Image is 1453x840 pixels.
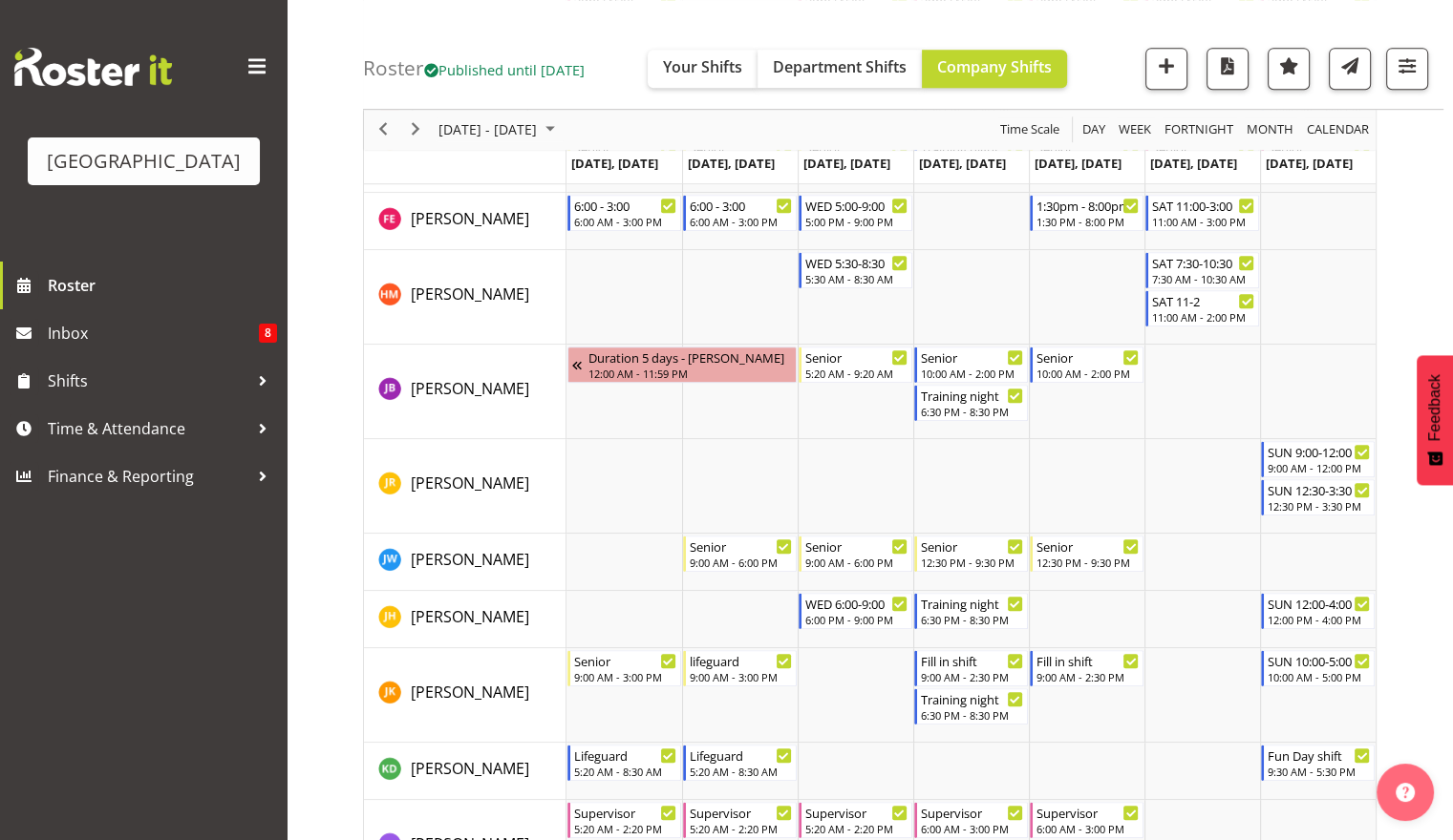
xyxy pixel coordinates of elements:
[411,681,529,703] a: [PERSON_NAME]
[411,472,529,494] a: [PERSON_NAME]
[403,118,429,142] button: Next
[1152,253,1254,272] div: SAT 7:30-10:30
[914,535,1028,572] div: Jason Wong"s event - Senior Begin From Thursday, October 16, 2025 at 12:30:00 PM GMT+13:00 Ends A...
[690,803,792,822] div: Supervisor
[364,591,566,648] td: Jayden Horsley resource
[574,651,676,670] div: Senior
[1152,214,1254,229] div: 11:00 AM - 3:00 PM
[914,802,1028,838] div: Kate Lawless"s event - Supervisor Begin From Thursday, October 16, 2025 at 6:00:00 AM GMT+13:00 E...
[1207,48,1249,90] button: Download a PDF of the roster according to the set date range.
[1145,195,1259,231] div: Finn Edwards"s event - SAT 11:00-3:00 Begin From Saturday, October 18, 2025 at 11:00:00 AM GMT+13...
[411,757,529,780] a: [PERSON_NAME]
[1152,196,1254,215] div: SAT 11:00-3:00
[567,346,797,383] div: Jack Bailey"s event - Duration 5 days - Jack Bailey Begin From Thursday, October 9, 2025 at 12:00...
[1268,442,1370,461] div: SUN 9:00-12:00
[1036,821,1139,836] div: 6:00 AM - 3:00 PM
[1036,366,1139,381] div: 10:00 AM - 2:00 PM
[683,535,797,572] div: Jason Wong"s event - Senior Begin From Tuesday, October 14, 2025 at 9:00:00 AM GMT+13:00 Ends At ...
[411,378,529,399] span: [PERSON_NAME]
[1030,346,1143,383] div: Jack Bailey"s event - Senior Begin From Friday, October 17, 2025 at 10:00:00 AM GMT+13:00 Ends At...
[690,745,792,765] div: Lifeguard
[364,193,566,250] td: Finn Edwards resource
[411,283,529,305] a: [PERSON_NAME]
[1268,651,1370,670] div: SUN 10:00-5:00
[411,605,529,628] a: [PERSON_NAME]
[1261,593,1375,629] div: Jayden Horsley"s event - SUN 12:00-4:00 Begin From Sunday, October 19, 2025 at 12:00:00 PM GMT+13...
[411,472,529,493] span: [PERSON_NAME]
[1268,669,1370,684] div: 10:00 AM - 5:00 PM
[1261,441,1375,477] div: Jasika Rohloff"s event - SUN 9:00-12:00 Begin From Sunday, October 19, 2025 at 9:00:00 AM GMT+13:...
[799,802,912,838] div: Kate Lawless"s event - Supervisor Begin From Wednesday, October 15, 2025 at 5:20:00 AM GMT+13:00 ...
[1268,48,1310,90] button: Highlight an important date within the roster.
[805,594,908,613] div: WED 6:00-9:00
[364,648,566,743] td: Joshua Keen resource
[48,367,248,395] span: Shifts
[1030,650,1143,686] div: Joshua Keen"s event - Fill in shift Begin From Friday, October 17, 2025 at 9:00:00 AM GMT+13:00 E...
[683,802,797,838] div: Kate Lawless"s event - Supervisor Begin From Tuesday, October 14, 2025 at 5:20:00 AM GMT+13:00 En...
[914,688,1028,724] div: Joshua Keen"s event - Training night Begin From Thursday, October 16, 2025 at 6:30:00 PM GMT+13:0...
[411,377,529,400] a: [PERSON_NAME]
[1268,460,1370,475] div: 9:00 AM - 12:00 PM
[921,594,1023,613] div: Training night
[683,745,797,781] div: Kaelah Dondero"s event - Lifeguard Begin From Tuesday, October 14, 2025 at 5:20:00 AM GMT+13:00 E...
[1268,612,1370,627] div: 12:00 PM - 4:00 PM
[921,651,1023,670] div: Fill in shift
[690,669,792,684] div: 9:00 AM - 3:00 PM
[364,743,566,800] td: Kaelah Dondero resource
[1036,214,1139,229] div: 1:30 PM - 8:00 PM
[690,214,792,229] div: 6:00 AM - 3:00 PM
[1036,803,1139,822] div: Supervisor
[683,195,797,231] div: Finn Edwards"s event - 6:00 - 3:00 Begin From Tuesday, October 14, 2025 at 6:00:00 AM GMT+13:00 E...
[1036,536,1139,556] div: Senior
[1036,196,1139,215] div: 1:30pm - 8:00pm
[799,252,912,288] div: Hamish McKenzie"s event - WED 5:30-8:30 Begin From Wednesday, October 15, 2025 at 5:30:00 AM GMT+...
[574,745,676,765] div: Lifeguard
[1162,118,1237,142] button: Fortnight
[436,118,564,142] button: October 2025
[921,404,1023,419] div: 6:30 PM - 8:30 PM
[574,669,676,684] div: 9:00 AM - 3:00 PM
[411,283,529,304] span: [PERSON_NAME]
[411,606,529,627] span: [PERSON_NAME]
[1268,745,1370,765] div: Fun Day shift
[648,50,758,88] button: Your Shifts
[799,535,912,572] div: Jason Wong"s event - Senior Begin From Wednesday, October 15, 2025 at 9:00:00 AM GMT+13:00 Ends A...
[411,548,529,571] a: [PERSON_NAME]
[937,56,1052,77] span: Company Shifts
[1036,347,1139,367] div: Senior
[921,555,1023,570] div: 12:30 PM - 9:30 PM
[998,118,1061,142] span: Time Scale
[567,802,681,838] div: Kate Lawless"s event - Supervisor Begin From Monday, October 13, 2025 at 5:20:00 AM GMT+13:00 End...
[1245,118,1295,142] span: Month
[371,118,396,142] button: Previous
[758,50,922,88] button: Department Shifts
[805,536,908,556] div: Senior
[1163,118,1235,142] span: Fortnight
[48,319,259,347] span: Inbox
[1396,783,1415,802] img: help-xxl-2.png
[48,414,248,443] span: Time & Attendance
[411,207,529,230] a: [PERSON_NAME]
[1266,155,1353,172] span: [DATE], [DATE]
[773,56,907,77] span: Department Shifts
[1030,195,1143,231] div: Finn Edwards"s event - 1:30pm - 8:00pm Begin From Friday, October 17, 2025 at 1:30:00 PM GMT+13:0...
[997,118,1063,142] button: Time Scale
[690,651,792,670] div: lifeguard
[1261,745,1375,781] div: Kaelah Dondero"s event - Fun Day shift Begin From Sunday, October 19, 2025 at 9:30:00 AM GMT+13:0...
[364,439,566,534] td: Jasika Rohloff resource
[1152,309,1254,325] div: 11:00 AM - 2:00 PM
[690,536,792,556] div: Senior
[1152,271,1254,286] div: 7:30 AM - 10:30 AM
[914,650,1028,686] div: Joshua Keen"s event - Fill in shift Begin From Thursday, October 16, 2025 at 9:00:00 AM GMT+13:00...
[1117,118,1153,142] span: Week
[411,549,529,570] span: [PERSON_NAME]
[1329,48,1371,90] button: Send a list of all shifts for the selected filtered period to all rostered employees.
[805,271,908,286] div: 5:30 AM - 8:30 AM
[1145,48,1187,90] button: Add a new shift
[914,593,1028,629] div: Jayden Horsley"s event - Training night Begin From Thursday, October 16, 2025 at 6:30:00 PM GMT+1...
[588,366,792,381] div: 12:00 AM - 11:59 PM
[1145,290,1259,326] div: Hamish McKenzie"s event - SAT 11-2 Begin From Saturday, October 18, 2025 at 11:00:00 AM GMT+13:00...
[799,346,912,383] div: Jack Bailey"s event - Senior Begin From Wednesday, October 15, 2025 at 5:20:00 AM GMT+13:00 Ends ...
[47,147,241,176] div: [GEOGRAPHIC_DATA]
[1150,155,1237,172] span: [DATE], [DATE]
